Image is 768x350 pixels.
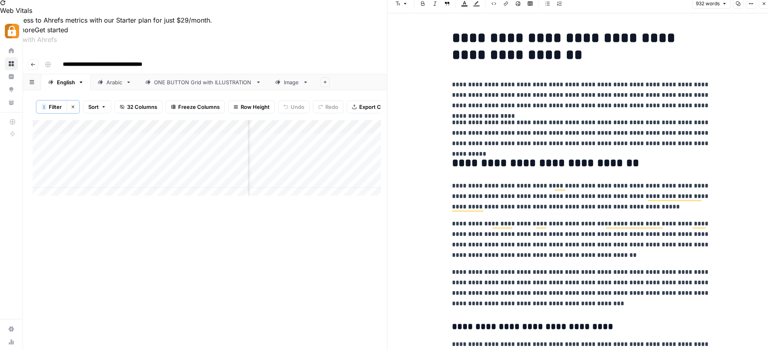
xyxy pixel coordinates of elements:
a: Opportunities [5,83,18,96]
button: 1Filter [36,100,67,113]
button: Get started [35,25,68,35]
span: Row Height [241,103,270,111]
button: Export CSV [347,100,393,113]
span: Sort [88,103,99,111]
div: ONE BUTTON Grid with ILLUSTRATION [154,78,252,86]
span: Export CSV [359,103,388,111]
a: Usage [5,335,18,348]
div: English [57,78,75,86]
a: Image [268,74,315,90]
a: English [41,74,91,90]
button: Row Height [228,100,275,113]
a: Insights [5,70,18,83]
a: Arabic [91,74,138,90]
button: Undo [278,100,310,113]
button: Sort [83,100,111,113]
a: ONE BUTTON Grid with ILLUSTRATION [138,74,268,90]
a: Settings [5,323,18,335]
span: Filter [49,103,62,111]
span: 1 [43,104,45,110]
span: Freeze Columns [178,103,220,111]
button: Freeze Columns [166,100,225,113]
a: Browse [5,57,18,70]
button: 32 Columns [114,100,162,113]
div: Image [284,78,300,86]
a: Your Data [5,96,18,109]
span: Undo [291,103,304,111]
button: Redo [313,100,343,113]
div: 1 [42,104,46,110]
span: 32 Columns [127,103,157,111]
div: Arabic [106,78,123,86]
span: Redo [325,103,338,111]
